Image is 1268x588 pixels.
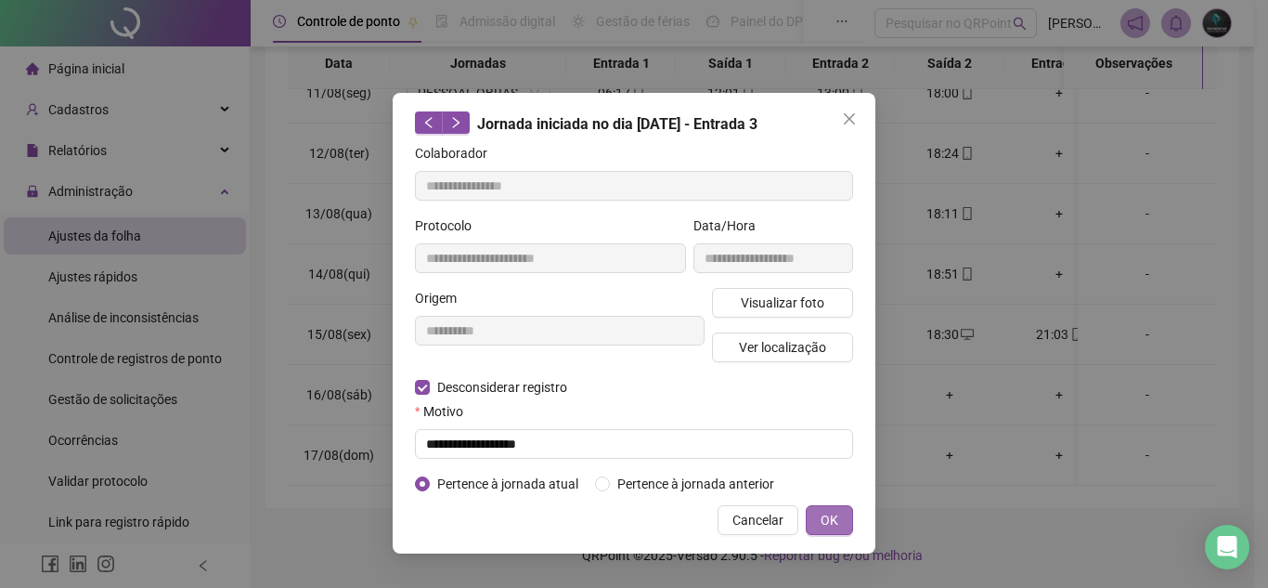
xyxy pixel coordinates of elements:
button: Ver localização [712,333,853,362]
button: right [442,111,470,134]
button: Visualizar foto [712,288,853,318]
span: Pertence à jornada anterior [610,474,782,494]
label: Motivo [415,401,475,422]
span: Visualizar foto [741,293,824,313]
span: OK [821,510,838,530]
span: Desconsiderar registro [430,377,575,398]
label: Origem [415,288,469,308]
span: left [422,116,435,129]
span: Cancelar [732,510,783,530]
button: Cancelar [718,505,798,535]
span: right [449,116,462,129]
span: Pertence à jornada atual [430,474,586,494]
button: Close [835,104,864,134]
div: Jornada iniciada no dia [DATE] - Entrada 3 [415,111,853,136]
button: OK [806,505,853,535]
label: Colaborador [415,143,499,163]
button: left [415,111,443,134]
label: Protocolo [415,216,484,236]
div: Open Intercom Messenger [1205,525,1249,569]
label: Data/Hora [693,216,768,236]
span: close [842,111,857,126]
span: Ver localização [739,337,826,358]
